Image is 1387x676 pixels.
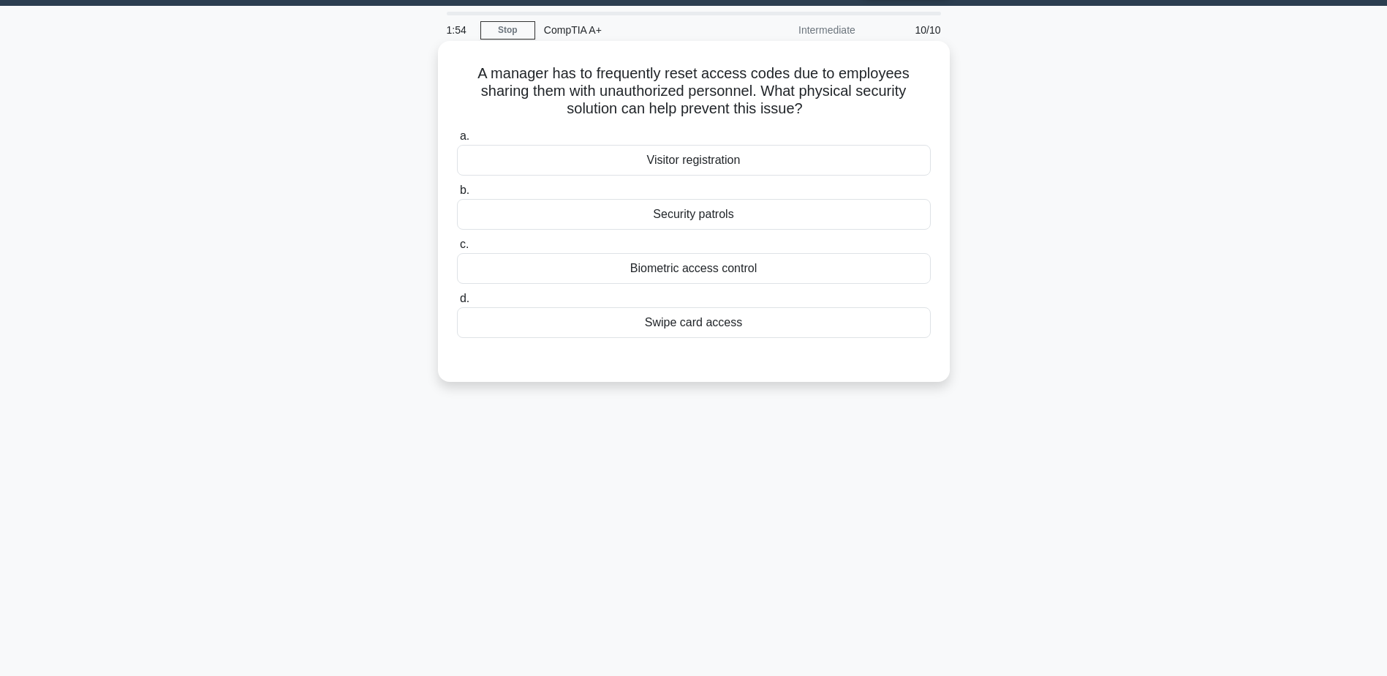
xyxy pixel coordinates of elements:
a: Stop [480,21,535,40]
span: c. [460,238,469,250]
span: b. [460,184,469,196]
span: a. [460,129,469,142]
span: d. [460,292,469,304]
div: 1:54 [438,15,480,45]
div: CompTIA A+ [535,15,736,45]
div: 10/10 [864,15,950,45]
div: Visitor registration [457,145,931,176]
div: Biometric access control [457,253,931,284]
div: Security patrols [457,199,931,230]
div: Swipe card access [457,307,931,338]
div: Intermediate [736,15,864,45]
h5: A manager has to frequently reset access codes due to employees sharing them with unauthorized pe... [456,64,932,119]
